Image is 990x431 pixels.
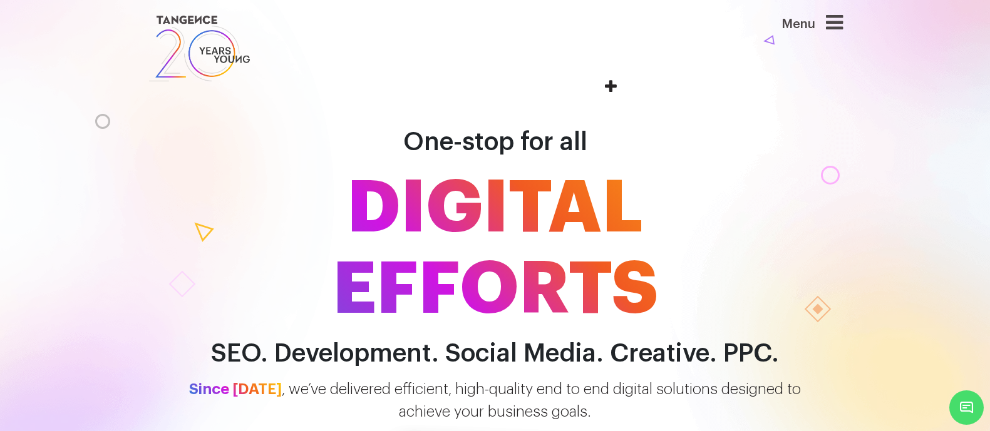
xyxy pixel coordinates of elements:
[138,378,852,423] p: , we’ve delivered efficient, high-quality end to end digital solutions designed to achieve your b...
[138,168,852,330] span: DIGITAL EFFORTS
[138,340,852,368] h2: SEO. Development. Social Media. Creative. PPC.
[189,382,282,397] span: Since [DATE]
[949,390,984,425] span: Chat Widget
[148,13,252,84] img: logo SVG
[403,129,587,155] span: One-stop for all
